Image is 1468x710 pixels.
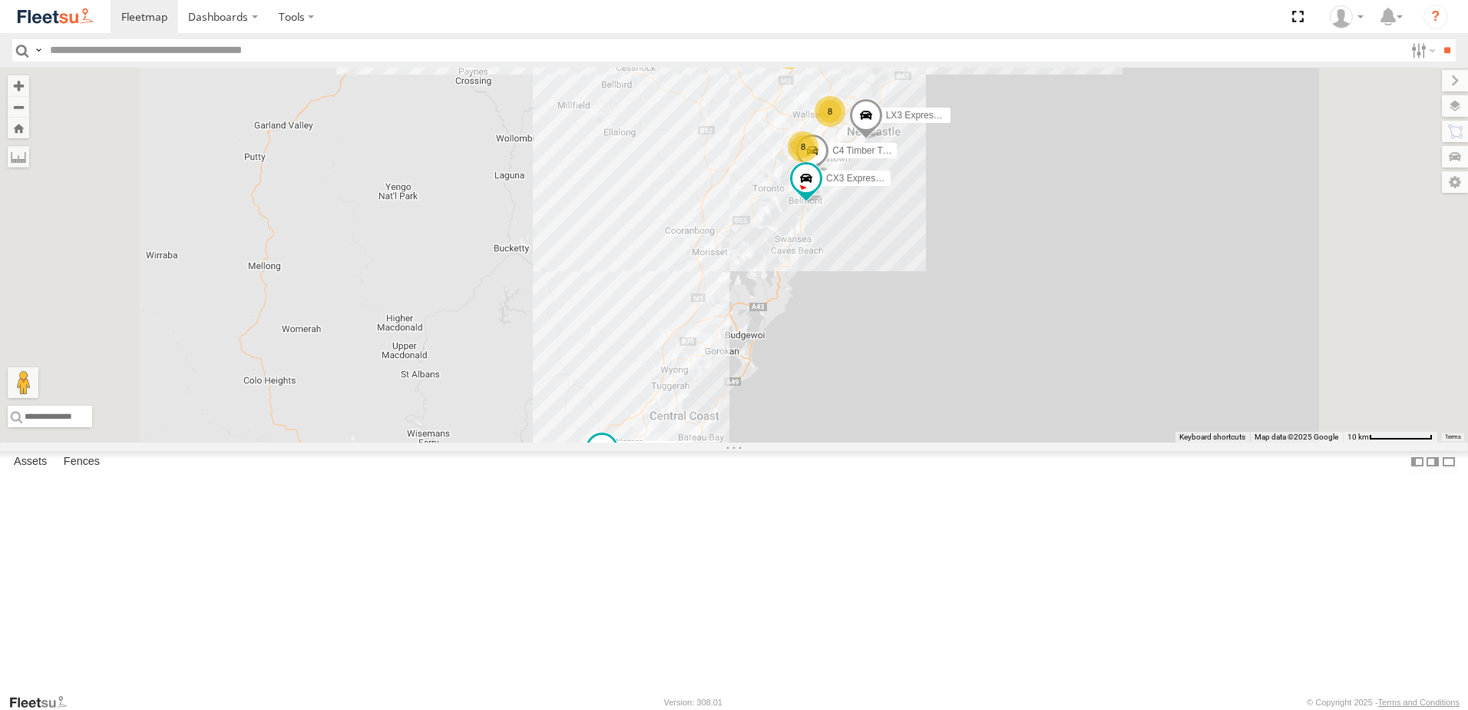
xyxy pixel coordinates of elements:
button: Map Scale: 10 km per 79 pixels [1343,432,1437,443]
span: 10 km [1347,433,1369,441]
label: Dock Summary Table to the Left [1410,451,1425,473]
span: CX3 Express Ute [826,174,897,184]
span: LX3 Express Ute [886,110,955,121]
button: Zoom in [8,75,29,96]
img: fleetsu-logo-horizontal.svg [15,6,95,27]
div: Version: 308.01 [664,698,722,707]
a: Terms and Conditions [1378,698,1460,707]
button: Keyboard shortcuts [1179,432,1245,443]
label: Assets [6,451,55,473]
div: 8 [815,96,845,127]
a: Visit our Website [8,695,79,710]
label: Search Filter Options [1405,39,1438,61]
a: Terms (opens in new tab) [1445,434,1461,440]
label: Hide Summary Table [1441,451,1456,473]
label: Fences [56,451,107,473]
div: 8 [788,131,818,162]
span: C4 Timber Truck [832,146,900,157]
span: Map data ©2025 Google [1255,433,1338,441]
div: © Copyright 2025 - [1307,698,1460,707]
label: Map Settings [1442,171,1468,193]
label: Dock Summary Table to the Right [1425,451,1440,473]
label: Measure [8,146,29,168]
label: Search Query [32,39,45,61]
i: ? [1423,5,1448,29]
div: Gary Hudson [1324,5,1369,28]
button: Zoom out [8,96,29,118]
button: Drag Pegman onto the map to open Street View [8,367,38,398]
button: Zoom Home [8,118,29,138]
